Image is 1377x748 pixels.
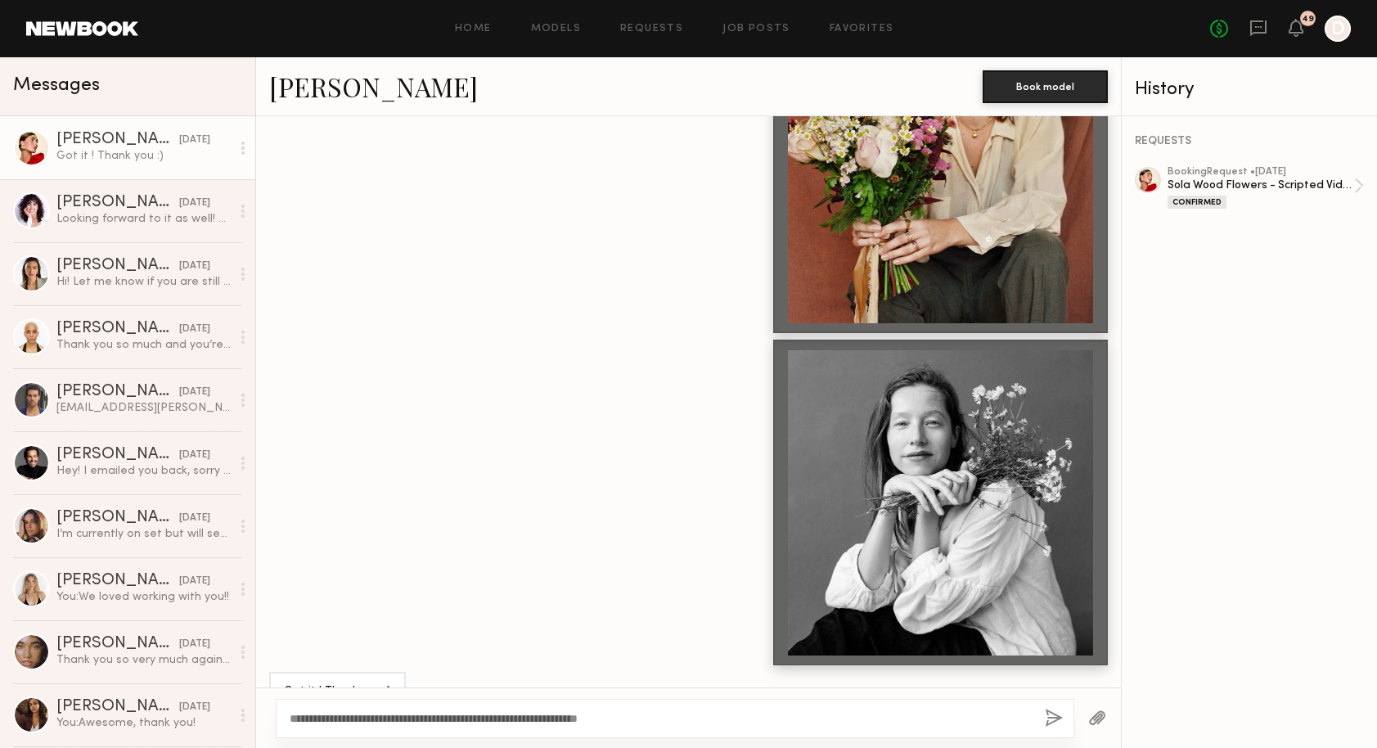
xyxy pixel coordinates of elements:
div: [DATE] [179,637,210,652]
div: Looking forward to it as well! And sounds good, thank you! [56,211,231,227]
div: [DATE] [179,133,210,148]
div: Hi! Let me know if you are still considering booking. Thank you! [56,274,231,290]
div: [PERSON_NAME] [56,573,179,589]
div: [DATE] [179,511,210,526]
div: Thank you so much and you’re welcome. I appreciate it and hope to work with you in the near future. [56,337,231,353]
div: [PERSON_NAME] [56,384,179,400]
a: Book model [983,79,1108,92]
a: Job Posts [722,24,790,34]
div: History [1135,80,1364,99]
button: Book model [983,70,1108,103]
div: [PERSON_NAME] [56,699,179,715]
div: [DATE] [179,700,210,715]
div: [PERSON_NAME] [56,258,179,274]
div: [PERSON_NAME] [56,447,179,463]
div: [PERSON_NAME] [56,636,179,652]
div: Got it ! Thank you :) [284,683,391,701]
div: You: We loved working with you!! [56,589,231,605]
span: Messages [13,76,100,95]
div: [DATE] [179,259,210,274]
a: Models [531,24,581,34]
a: Requests [620,24,683,34]
div: Thank you so very much again for having me! x [56,652,231,668]
a: D [1325,16,1351,42]
a: [PERSON_NAME] [269,69,478,104]
div: Hey! I emailed you back, sorry for the delay in getting back to you :) [56,463,231,479]
div: [PERSON_NAME] [56,510,179,526]
a: bookingRequest •[DATE]Sola Wood Flowers - Scripted VideoConfirmed [1168,167,1364,209]
div: booking Request • [DATE] [1168,167,1354,178]
div: [EMAIL_ADDRESS][PERSON_NAME][DOMAIN_NAME] [56,400,231,416]
div: [PERSON_NAME] [56,132,179,148]
div: [DATE] [179,322,210,337]
div: Got it ! Thank you :) [56,148,231,164]
div: [DATE] [179,385,210,400]
div: 49 [1302,15,1314,24]
div: [PERSON_NAME] [56,195,179,211]
div: [PERSON_NAME] [56,321,179,337]
div: I’m currently on set but will send some over when I get the chance. This evening at the latest [56,526,231,542]
div: Confirmed [1168,196,1226,209]
div: [DATE] [179,196,210,211]
div: You: Awesome, thank you! [56,715,231,731]
div: [DATE] [179,574,210,589]
a: Favorites [830,24,894,34]
div: REQUESTS [1135,136,1364,147]
a: Home [455,24,492,34]
div: [DATE] [179,448,210,463]
div: Sola Wood Flowers - Scripted Video [1168,178,1354,193]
